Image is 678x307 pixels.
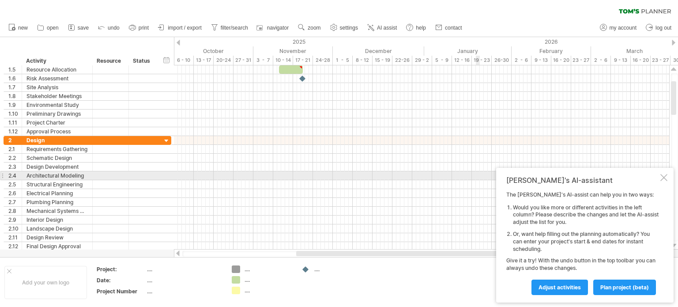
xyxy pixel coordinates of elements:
[47,25,59,31] span: open
[513,231,659,253] li: Or, want help filling out the planning automatically? You can enter your project's start & end da...
[8,83,22,91] div: 1.7
[551,56,571,65] div: 16 - 20
[452,56,472,65] div: 12 - 16
[253,56,273,65] div: 3 - 7
[26,118,88,127] div: Project Charter
[611,56,631,65] div: 9 - 13
[139,25,149,31] span: print
[591,56,611,65] div: 2 - 6
[168,25,202,31] span: import / export
[8,171,22,180] div: 2.4
[506,191,659,295] div: The [PERSON_NAME]'s AI-assist can help you in two ways: Give it a try! With the undo button in th...
[8,242,22,250] div: 2.12
[26,233,88,242] div: Design Review
[6,22,30,34] a: new
[26,136,88,144] div: Design
[8,180,22,189] div: 2.5
[26,101,88,109] div: Environmental Study
[8,163,22,171] div: 2.3
[8,65,22,74] div: 1.5
[267,25,289,31] span: navigator
[313,56,333,65] div: 24-28
[631,56,651,65] div: 16 - 20
[253,46,333,56] div: November 2025
[377,25,397,31] span: AI assist
[365,22,399,34] a: AI assist
[8,136,22,144] div: 2
[78,25,89,31] span: save
[333,56,353,65] div: 1 - 5
[593,280,656,295] a: plan project (beta)
[4,266,87,299] div: Add your own logo
[26,57,87,65] div: Activity
[513,204,659,226] li: Would you like more or different activities in the left column? Please describe the changes and l...
[8,233,22,242] div: 2.11
[8,224,22,233] div: 2.10
[333,46,424,56] div: December 2025
[209,22,251,34] a: filter/search
[293,56,313,65] div: 17 - 21
[214,56,234,65] div: 20-24
[598,22,639,34] a: my account
[392,56,412,65] div: 22-26
[26,163,88,171] div: Design Development
[404,22,429,34] a: help
[8,92,22,100] div: 1.8
[156,22,204,34] a: import / export
[26,198,88,206] div: Plumbing Planning
[445,25,462,31] span: contact
[194,56,214,65] div: 13 - 17
[255,22,291,34] a: navigator
[8,74,22,83] div: 1.6
[66,22,91,34] a: save
[472,56,492,65] div: 19 - 23
[108,25,120,31] span: undo
[8,207,22,215] div: 2.8
[655,25,671,31] span: log out
[26,216,88,224] div: Interior Design
[26,145,88,153] div: Requirements Gathering
[26,83,88,91] div: Site Analysis
[416,25,426,31] span: help
[35,22,61,34] a: open
[174,56,194,65] div: 6 - 10
[147,265,221,273] div: ....
[245,287,293,294] div: ....
[8,216,22,224] div: 2.9
[512,46,591,56] div: February 2026
[26,92,88,100] div: Stakeholder Meetings
[26,110,88,118] div: Preliminary Drawings
[221,25,248,31] span: filter/search
[26,154,88,162] div: Schematic Design
[8,154,22,162] div: 2.2
[531,280,588,295] a: Adjust activities
[531,56,551,65] div: 9 - 13
[353,56,373,65] div: 8 - 12
[26,171,88,180] div: Architectural Modeling
[373,56,392,65] div: 15 - 19
[492,56,512,65] div: 26-30
[26,127,88,136] div: Approval Process
[506,176,659,185] div: [PERSON_NAME]'s AI-assistant
[8,118,22,127] div: 1.11
[610,25,637,31] span: my account
[26,224,88,233] div: Landscape Design
[97,277,145,284] div: Date:
[600,284,649,291] span: plan project (beta)
[96,22,122,34] a: undo
[8,110,22,118] div: 1.10
[432,56,452,65] div: 5 - 9
[340,25,358,31] span: settings
[651,56,670,65] div: 23 - 27
[234,56,253,65] div: 27 - 31
[412,56,432,65] div: 29 - 2
[97,57,124,65] div: Resource
[147,277,221,284] div: ....
[97,288,145,295] div: Project Number
[424,46,512,56] div: January 2026
[314,265,362,273] div: ....
[433,22,465,34] a: contact
[26,207,88,215] div: Mechanical Systems Design
[571,56,591,65] div: 23 - 27
[127,22,151,34] a: print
